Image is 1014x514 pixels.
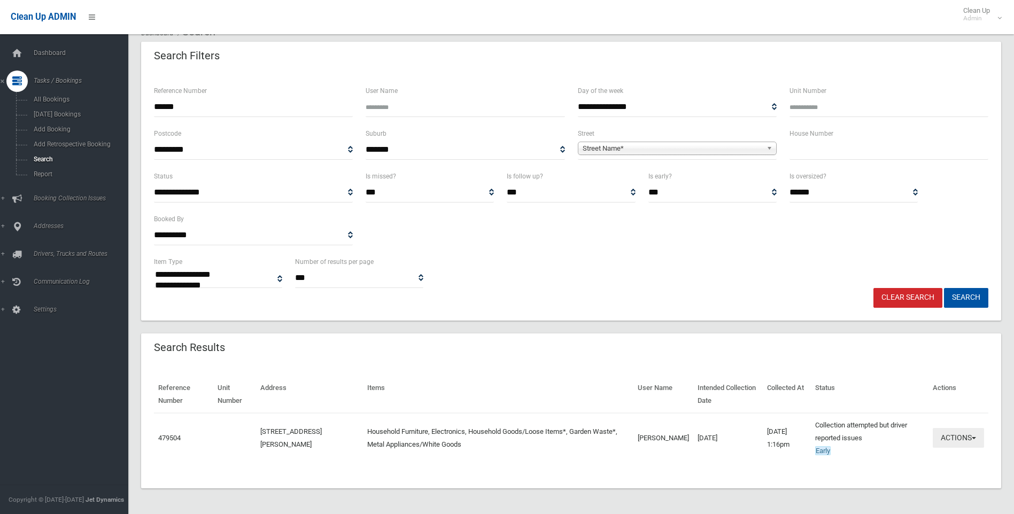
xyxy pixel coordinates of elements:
label: Day of the week [578,85,623,97]
td: [PERSON_NAME] [633,413,693,463]
strong: Jet Dynamics [86,496,124,503]
span: Clean Up ADMIN [11,12,76,22]
label: House Number [789,128,833,139]
span: Dashboard [30,49,136,57]
span: Add Booking [30,126,127,133]
span: Drivers, Trucks and Routes [30,250,136,258]
th: User Name [633,376,693,413]
td: [DATE] [693,413,763,463]
label: Unit Number [789,85,826,97]
a: Clear Search [873,288,942,308]
label: Is oversized? [789,170,826,182]
th: Address [256,376,362,413]
small: Admin [963,14,990,22]
span: Early [815,446,831,455]
label: Item Type [154,256,182,268]
span: Add Retrospective Booking [30,141,127,148]
span: All Bookings [30,96,127,103]
label: User Name [366,85,398,97]
span: Street Name* [583,142,762,155]
th: Items [363,376,633,413]
th: Actions [928,376,988,413]
td: Household Furniture, Electronics, Household Goods/Loose Items*, Garden Waste*, Metal Appliances/W... [363,413,633,463]
span: [DATE] Bookings [30,111,127,118]
td: Collection attempted but driver reported issues [811,413,928,463]
span: Communication Log [30,278,136,285]
label: Number of results per page [295,256,374,268]
span: Clean Up [958,6,1001,22]
span: Search [30,155,127,163]
button: Search [944,288,988,308]
span: Copyright © [DATE]-[DATE] [9,496,84,503]
label: Postcode [154,128,181,139]
a: 479504 [158,434,181,442]
label: Street [578,128,594,139]
label: Reference Number [154,85,207,97]
label: Is missed? [366,170,396,182]
span: Addresses [30,222,136,230]
label: Suburb [366,128,386,139]
th: Status [811,376,928,413]
th: Collected At [763,376,811,413]
th: Unit Number [213,376,257,413]
th: Intended Collection Date [693,376,763,413]
span: Booking Collection Issues [30,194,136,202]
td: [DATE] 1:16pm [763,413,811,463]
span: Tasks / Bookings [30,77,136,84]
button: Actions [933,428,984,448]
header: Search Results [141,337,238,358]
th: Reference Number [154,376,213,413]
a: [STREET_ADDRESS][PERSON_NAME] [260,427,322,448]
label: Is early? [648,170,672,182]
span: Settings [30,306,136,313]
label: Is follow up? [507,170,543,182]
label: Status [154,170,173,182]
span: Report [30,170,127,178]
label: Booked By [154,213,184,225]
header: Search Filters [141,45,233,66]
